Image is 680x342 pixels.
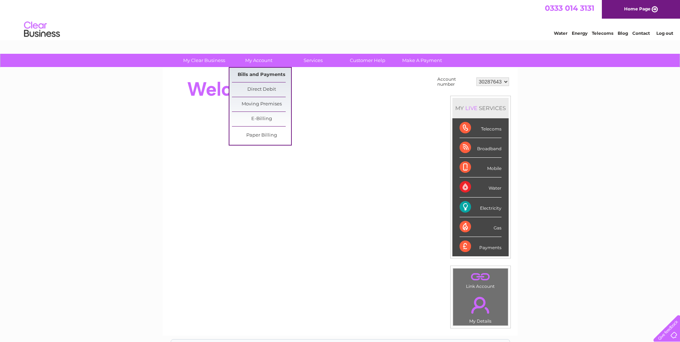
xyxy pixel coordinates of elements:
[338,54,397,67] a: Customer Help
[460,177,501,197] div: Water
[175,54,234,67] a: My Clear Business
[455,270,506,283] a: .
[393,54,452,67] a: Make A Payment
[229,54,288,67] a: My Account
[464,105,479,111] div: LIVE
[232,82,291,97] a: Direct Debit
[460,198,501,217] div: Electricity
[24,19,60,41] img: logo.png
[436,75,475,89] td: Account number
[632,30,650,36] a: Contact
[618,30,628,36] a: Blog
[453,291,508,326] td: My Details
[460,158,501,177] div: Mobile
[460,138,501,158] div: Broadband
[460,217,501,237] div: Gas
[656,30,673,36] a: Log out
[453,268,508,291] td: Link Account
[232,97,291,111] a: Moving Premises
[171,4,510,35] div: Clear Business is a trading name of Verastar Limited (registered in [GEOGRAPHIC_DATA] No. 3667643...
[592,30,613,36] a: Telecoms
[455,293,506,318] a: .
[284,54,343,67] a: Services
[554,30,567,36] a: Water
[452,98,509,118] div: MY SERVICES
[545,4,594,13] a: 0333 014 3131
[232,68,291,82] a: Bills and Payments
[460,237,501,256] div: Payments
[460,118,501,138] div: Telecoms
[232,112,291,126] a: E-Billing
[572,30,588,36] a: Energy
[232,128,291,143] a: Paper Billing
